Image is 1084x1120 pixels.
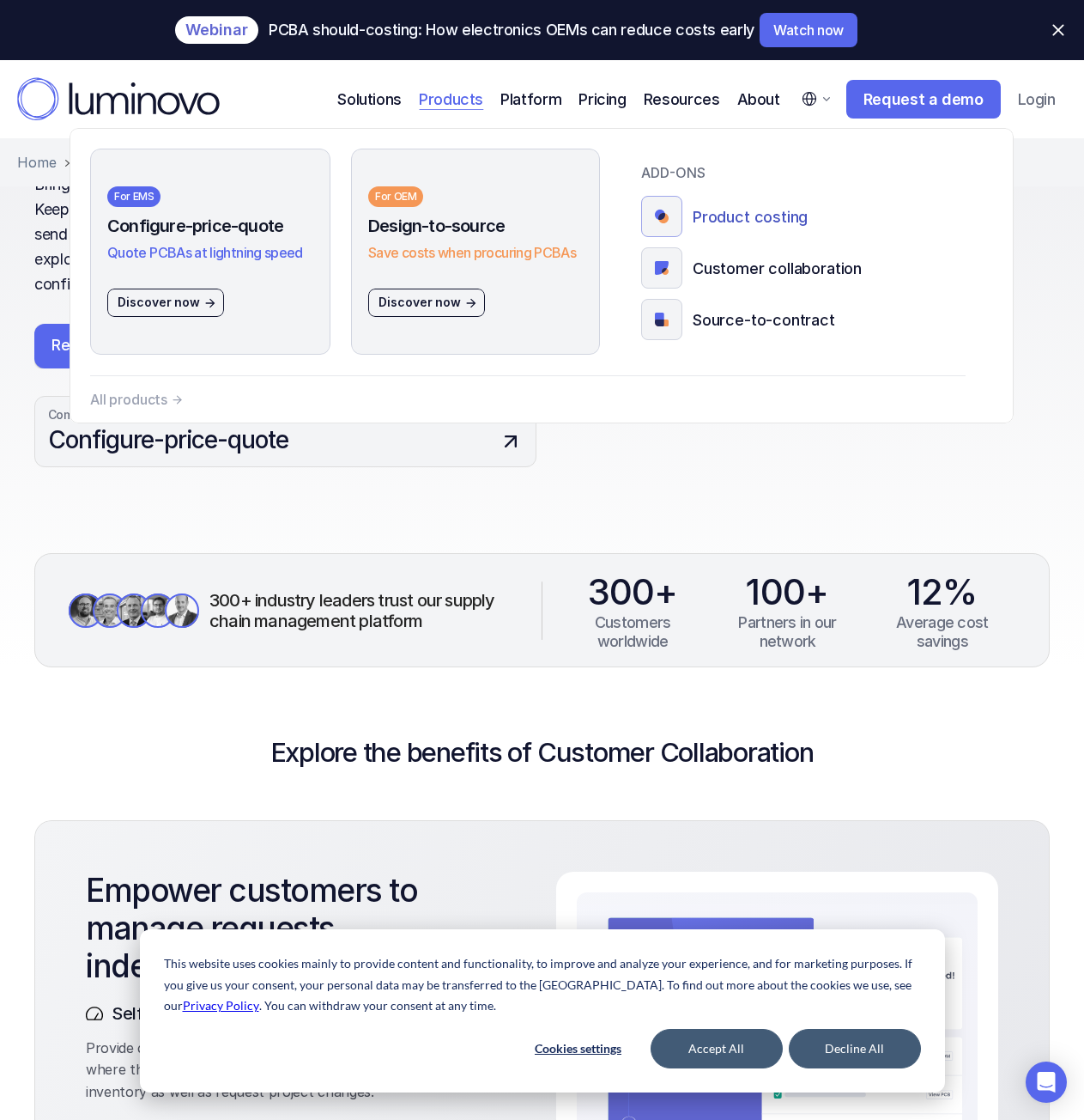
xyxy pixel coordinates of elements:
[651,1029,783,1068] button: Accept All
[942,570,978,613] p: %
[337,88,402,111] p: Solutions
[165,593,199,628] img: Markus Aschenbrenner
[773,23,844,37] p: Watch now
[641,196,993,237] a: Product costing
[419,88,483,111] p: Products
[164,953,921,1017] p: This website uses cookies mainly to provide content and functionality, to improve and analyze you...
[869,613,1015,650] p: Average cost savings
[17,155,1067,169] nav: Breadcrumb
[183,995,259,1017] a: Privacy Policy
[641,299,993,340] a: Source-to-contract
[693,256,862,279] p: Customer collaboration
[378,295,461,310] p: Discover now
[112,1000,487,1027] p: Self-service portal
[34,324,213,368] a: Request a demo
[641,247,993,289] a: Customer collaboration
[69,593,103,628] img: Ferran Forges Prados
[51,336,172,355] p: Request a demo
[368,245,583,261] h3: Save costs when procuring PCBAs
[500,88,561,111] p: Platform
[760,13,857,47] a: Watch now
[368,216,583,236] h3: Design-to-source
[641,162,993,183] p: ADD-ONS
[107,216,313,236] h3: Configure-price-quote
[693,307,835,331] p: Source-to-contract
[48,406,523,423] p: Compatible with
[90,375,966,423] a: All products
[805,570,829,613] p: +
[209,590,524,631] p: 300+ industry leaders trust our supply chain management platform
[737,88,780,111] p: About
[93,593,127,628] img: Dr Ralf Hasler
[654,570,678,613] p: +
[846,80,1001,119] a: Request a demo
[375,192,416,202] p: For OEM
[140,929,945,1093] div: Cookie banner
[271,736,814,768] h4: Explore the benefits of Customer Collaboration
[269,21,754,39] p: PCBA should-costing: How electronics OEMs can reduce costs early
[578,88,626,111] a: Pricing
[90,149,330,355] a: For EMSConfigure-price-quoteQuote PCBAs at lightning speedDiscover now
[118,295,200,310] p: Discover now
[107,245,313,261] h3: Quote PCBAs at lightning speed
[644,88,720,111] p: Resources
[114,192,154,202] p: For EMS
[1006,82,1067,118] a: Login
[1018,90,1055,109] p: Login
[789,1029,921,1068] button: Decline All
[117,593,151,628] img: Tim Sievers
[693,204,808,228] p: Product costing
[714,613,860,650] p: Partners in our network
[351,149,600,355] a: For OEMDesign-to-sourceSave costs when procuring PCBAsDiscover now
[512,1029,645,1068] button: Cookies settings
[90,389,167,410] p: All products
[907,570,942,613] p: 12
[746,570,804,613] p: 100
[185,23,248,37] p: Webinar
[86,1038,487,1104] p: Provide customers with the option of a self-service portal, where they can submit RfQs, manage or...
[48,423,523,457] a: Configure-price-quote
[1026,1062,1067,1103] div: Open Intercom Messenger
[64,160,70,167] img: separator
[34,173,486,296] p: Bring your strategic negotiations for electronics to the next level. Keep your team aligned and a...
[863,90,984,109] p: Request a demo
[588,570,654,613] p: 300
[86,872,487,986] h3: Empower customers to manage requests independently
[17,155,57,169] a: Home
[560,613,706,650] p: Customers worldwide
[48,423,495,457] p: Configure-price-quote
